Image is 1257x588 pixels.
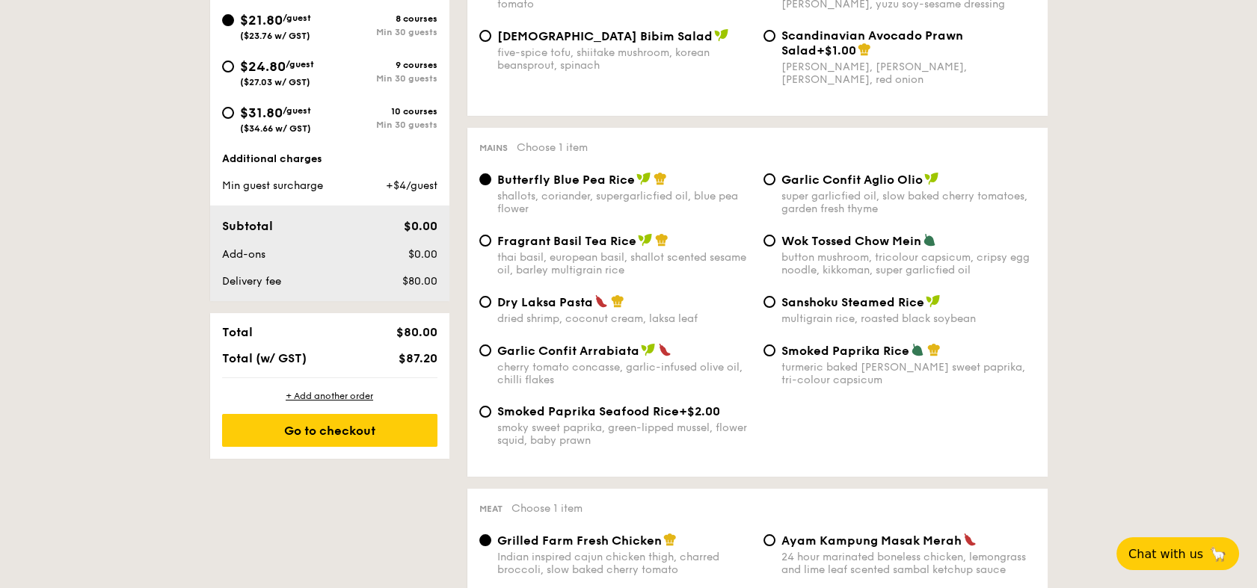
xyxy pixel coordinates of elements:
div: shallots, coriander, supergarlicfied oil, blue pea flower [497,190,752,215]
input: Smoked Paprika Seafood Rice+$2.00smoky sweet paprika, green-lipped mussel, flower squid, baby prawn [479,406,491,418]
img: icon-vegetarian.fe4039eb.svg [911,343,924,356]
input: Garlic Confit Arrabiatacherry tomato concasse, garlic-infused olive oil, chilli flakes [479,344,491,356]
span: $87.20 [398,351,437,365]
input: Garlic Confit Aglio Oliosuper garlicfied oil, slow baked cherry tomatoes, garden fresh thyme [763,173,775,185]
img: icon-vegan.f8ff3823.svg [636,172,651,185]
div: thai basil, european basil, shallot scented sesame oil, barley multigrain rice [497,251,752,276]
span: Smoked Paprika Seafood Rice [497,404,679,418]
div: smoky sweet paprika, green-lipped mussel, flower squid, baby prawn [497,421,752,447]
span: Garlic Confit Aglio Olio [781,173,923,187]
span: Fragrant Basil Tea Rice [497,234,636,248]
div: five-spice tofu, shiitake mushroom, korean beansprout, spinach [497,46,752,72]
div: 10 courses [330,106,437,117]
span: Wok Tossed Chow Mein [781,234,921,248]
span: Smoked Paprika Rice [781,344,909,358]
img: icon-chef-hat.a58ddaea.svg [663,533,677,546]
span: Choose 1 item [511,502,583,515]
div: 8 courses [330,13,437,24]
span: $21.80 [240,12,283,28]
div: 9 courses [330,60,437,70]
div: Min 30 guests [330,120,437,130]
div: Min 30 guests [330,73,437,84]
div: Indian inspired cajun chicken thigh, charred broccoli, slow baked cherry tomato [497,551,752,576]
input: Sanshoku Steamed Ricemultigrain rice, roasted black soybean [763,296,775,308]
div: multigrain rice, roasted black soybean [781,312,1036,325]
div: 24 hour marinated boneless chicken, lemongrass and lime leaf scented sambal ketchup sauce [781,551,1036,576]
span: [DEMOGRAPHIC_DATA] Bibim Salad [497,29,713,43]
input: $31.80/guest($34.66 w/ GST)10 coursesMin 30 guests [222,107,234,119]
span: $80.00 [402,275,437,288]
span: Grilled Farm Fresh Chicken [497,533,662,548]
span: Dry Laksa Pasta [497,295,593,309]
span: Total [222,325,253,339]
img: icon-spicy.37a8142b.svg [963,533,977,546]
div: Min 30 guests [330,27,437,37]
span: 🦙 [1209,545,1227,563]
span: Add-ons [222,248,265,261]
span: /guest [283,13,311,23]
input: Grilled Farm Fresh ChickenIndian inspired cajun chicken thigh, charred broccoli, slow baked cherr... [479,534,491,546]
img: icon-vegan.f8ff3823.svg [641,343,656,356]
input: Smoked Paprika Riceturmeric baked [PERSON_NAME] sweet paprika, tri-colour capsicum [763,344,775,356]
div: [PERSON_NAME], [PERSON_NAME], [PERSON_NAME], red onion [781,61,1036,86]
span: $0.00 [403,219,437,233]
span: Garlic Confit Arrabiata [497,344,639,358]
input: $21.80/guest($23.76 w/ GST)8 coursesMin 30 guests [222,14,234,26]
img: icon-chef-hat.a58ddaea.svg [655,233,669,247]
input: Scandinavian Avocado Prawn Salad+$1.00[PERSON_NAME], [PERSON_NAME], [PERSON_NAME], red onion [763,30,775,42]
span: Chat with us [1128,547,1203,561]
span: Sanshoku Steamed Rice [781,295,924,309]
span: ($27.03 w/ GST) [240,77,310,87]
span: Meat [479,504,503,514]
span: Scandinavian Avocado Prawn Salad [781,28,963,58]
input: Fragrant Basil Tea Ricethai basil, european basil, shallot scented sesame oil, barley multigrain ... [479,235,491,247]
span: /guest [286,59,314,69]
img: icon-chef-hat.a58ddaea.svg [611,294,624,308]
span: $80.00 [396,325,437,339]
div: cherry tomato concasse, garlic-infused olive oil, chilli flakes [497,361,752,386]
span: $31.80 [240,105,283,121]
span: Total (w/ GST) [222,351,307,365]
span: Ayam Kampung Masak Merah [781,533,962,548]
img: icon-chef-hat.a58ddaea.svg [654,172,667,185]
img: icon-vegan.f8ff3823.svg [924,172,939,185]
input: $24.80/guest($27.03 w/ GST)9 coursesMin 30 guests [222,61,234,72]
span: ($34.66 w/ GST) [240,123,311,134]
div: turmeric baked [PERSON_NAME] sweet paprika, tri-colour capsicum [781,361,1036,386]
input: Dry Laksa Pastadried shrimp, coconut cream, laksa leaf [479,296,491,308]
span: $24.80 [240,58,286,75]
input: Wok Tossed Chow Meinbutton mushroom, tricolour capsicum, cripsy egg noodle, kikkoman, super garli... [763,235,775,247]
span: Choose 1 item [517,141,588,154]
span: Delivery fee [222,275,281,288]
span: Min guest surcharge [222,179,323,192]
span: ($23.76 w/ GST) [240,31,310,41]
span: +$2.00 [679,404,720,418]
div: super garlicfied oil, slow baked cherry tomatoes, garden fresh thyme [781,190,1036,215]
img: icon-vegan.f8ff3823.svg [714,28,729,42]
img: icon-chef-hat.a58ddaea.svg [927,343,941,356]
input: Ayam Kampung Masak Merah24 hour marinated boneless chicken, lemongrass and lime leaf scented samb... [763,534,775,546]
span: $0.00 [408,248,437,261]
span: Mains [479,143,508,153]
div: button mushroom, tricolour capsicum, cripsy egg noodle, kikkoman, super garlicfied oil [781,251,1036,276]
img: icon-chef-hat.a58ddaea.svg [858,43,871,56]
span: +$4/guest [385,179,437,192]
div: Go to checkout [222,414,437,447]
img: icon-vegetarian.fe4039eb.svg [923,233,936,247]
button: Chat with us🦙 [1116,537,1239,570]
div: dried shrimp, coconut cream, laksa leaf [497,312,752,325]
div: Additional charges [222,152,437,167]
div: + Add another order [222,390,437,402]
span: /guest [283,105,311,116]
input: Butterfly Blue Pea Riceshallots, coriander, supergarlicfied oil, blue pea flower [479,173,491,185]
span: Subtotal [222,219,273,233]
span: Butterfly Blue Pea Rice [497,173,635,187]
img: icon-spicy.37a8142b.svg [658,343,671,356]
img: icon-vegan.f8ff3823.svg [638,233,653,247]
input: [DEMOGRAPHIC_DATA] Bibim Saladfive-spice tofu, shiitake mushroom, korean beansprout, spinach [479,30,491,42]
span: +$1.00 [817,43,856,58]
img: icon-vegan.f8ff3823.svg [926,294,941,308]
img: icon-spicy.37a8142b.svg [594,294,608,308]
